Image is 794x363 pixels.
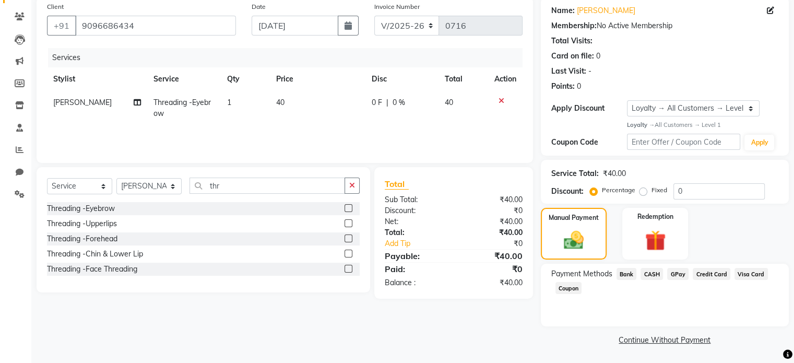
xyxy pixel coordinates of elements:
span: 40 [445,98,453,107]
div: Threading -Eyebrow [47,203,115,214]
div: 0 [596,51,600,62]
span: Total [385,179,409,190]
div: Payable: [377,250,454,262]
div: Balance : [377,277,454,288]
div: All Customers → Level 1 [627,121,778,130]
input: Search by Name/Mobile/Email/Code [75,16,236,36]
label: Client [47,2,64,11]
label: Date [252,2,266,11]
strong: Loyalty → [627,121,655,128]
span: 0 F [372,97,382,108]
a: Continue Without Payment [543,335,787,346]
th: Qty [221,67,270,91]
input: Enter Offer / Coupon Code [627,134,741,150]
label: Manual Payment [549,213,599,223]
span: Visa Card [734,268,768,280]
div: Coupon Code [551,137,627,148]
label: Invoice Number [374,2,420,11]
input: Search or Scan [189,178,345,194]
div: - [588,66,591,77]
div: Total: [377,227,454,238]
div: ₹40.00 [454,227,530,238]
div: Net: [377,216,454,227]
div: Total Visits: [551,36,592,46]
span: | [386,97,388,108]
a: [PERSON_NAME] [577,5,635,16]
label: Redemption [637,212,673,221]
span: CASH [641,268,663,280]
div: Discount: [377,205,454,216]
div: Apply Discount [551,103,627,114]
th: Service [147,67,221,91]
button: Apply [744,135,774,150]
div: Last Visit: [551,66,586,77]
th: Action [488,67,523,91]
span: Payment Methods [551,268,612,279]
a: Add Tip [377,238,466,249]
div: Services [48,48,530,67]
div: ₹40.00 [454,194,530,205]
div: Points: [551,81,575,92]
span: Coupon [555,282,582,294]
div: Card on file: [551,51,594,62]
div: Membership: [551,20,597,31]
span: Bank [617,268,637,280]
div: ₹40.00 [454,277,530,288]
span: 1 [227,98,231,107]
th: Disc [365,67,439,91]
span: [PERSON_NAME] [53,98,112,107]
th: Total [439,67,488,91]
div: 0 [577,81,581,92]
span: 0 % [393,97,405,108]
button: +91 [47,16,76,36]
th: Price [270,67,365,91]
span: Threading -Eyebrow [153,98,211,118]
div: ₹0 [466,238,530,249]
th: Stylist [47,67,147,91]
span: 40 [276,98,285,107]
div: Paid: [377,263,454,275]
div: Threading -Face Threading [47,264,137,275]
div: No Active Membership [551,20,778,31]
span: Credit Card [693,268,730,280]
label: Fixed [651,185,667,195]
div: Threading -Upperlips [47,218,117,229]
span: GPay [667,268,689,280]
label: Percentage [602,185,635,195]
div: ₹40.00 [603,168,626,179]
div: ₹40.00 [454,216,530,227]
div: ₹40.00 [454,250,530,262]
div: Sub Total: [377,194,454,205]
div: Name: [551,5,575,16]
div: Threading -Forehead [47,233,117,244]
img: _gift.svg [638,228,672,254]
div: ₹0 [454,205,530,216]
div: Service Total: [551,168,599,179]
div: Discount: [551,186,584,197]
img: _cash.svg [558,229,590,252]
div: Threading -Chin & Lower Lip [47,249,143,260]
div: ₹0 [454,263,530,275]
